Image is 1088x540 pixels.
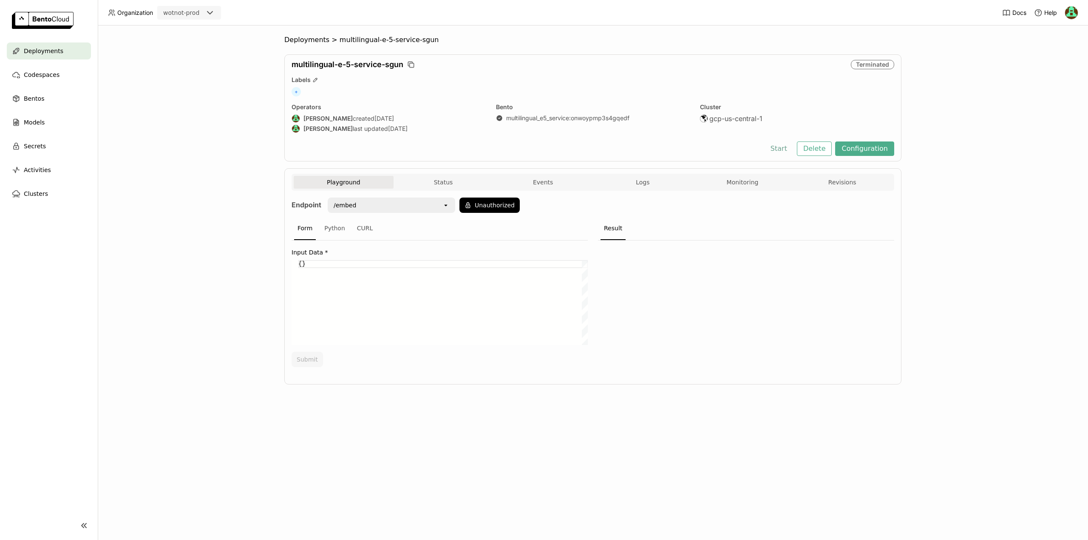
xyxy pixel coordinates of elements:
[340,36,439,44] span: multilingual-e-5-service-sgun
[493,176,593,189] button: Events
[292,60,403,69] span: multilingual-e-5-service-sgun
[354,217,377,240] div: CURL
[24,165,51,175] span: Activities
[294,217,316,240] div: Form
[693,176,793,189] button: Monitoring
[7,114,91,131] a: Models
[1012,9,1026,17] span: Docs
[601,217,626,240] div: Result
[7,185,91,202] a: Clusters
[200,9,201,17] input: Selected wotnot-prod.
[7,42,91,59] a: Deployments
[284,36,901,44] nav: Breadcrumbs navigation
[303,125,353,133] strong: [PERSON_NAME]
[764,141,793,156] button: Start
[700,103,894,111] div: Cluster
[709,114,762,123] span: gcp-us-central-1
[292,76,894,84] div: Labels
[851,60,894,69] div: Terminated
[24,46,63,56] span: Deployments
[163,8,199,17] div: wotnot-prod
[797,141,832,156] button: Delete
[298,260,306,267] span: {}
[459,198,520,213] button: Unauthorized
[636,178,649,186] span: Logs
[292,249,588,256] label: Input Data *
[24,93,44,104] span: Bentos
[321,217,348,240] div: Python
[374,115,394,122] span: [DATE]
[388,125,408,133] span: [DATE]
[357,201,358,209] input: Selected /embed.
[394,176,493,189] button: Status
[24,189,48,199] span: Clusters
[1034,8,1057,17] div: Help
[506,114,629,122] a: multilingual_e5_service:onwoypmp3s4gqedf
[284,36,329,44] span: Deployments
[1002,8,1026,17] a: Docs
[442,202,449,209] svg: open
[12,12,74,29] img: logo
[496,103,690,111] div: Bento
[292,352,323,367] button: Submit
[835,141,894,156] button: Configuration
[303,115,353,122] strong: [PERSON_NAME]
[117,9,153,17] span: Organization
[329,36,340,44] span: >
[334,201,356,209] div: /embed
[292,114,486,123] div: created
[292,201,321,209] strong: Endpoint
[7,138,91,155] a: Secrets
[292,87,301,96] span: +
[24,141,46,151] span: Secrets
[7,66,91,83] a: Codespaces
[294,176,394,189] button: Playground
[7,161,91,178] a: Activities
[1065,6,1078,19] img: Darshit Bhuva
[1044,9,1057,17] span: Help
[7,90,91,107] a: Bentos
[292,125,300,133] img: Darshit Bhuva
[24,70,59,80] span: Codespaces
[292,124,486,133] div: last updated
[792,176,892,189] button: Revisions
[292,103,486,111] div: Operators
[292,115,300,122] img: Darshit Bhuva
[24,117,45,127] span: Models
